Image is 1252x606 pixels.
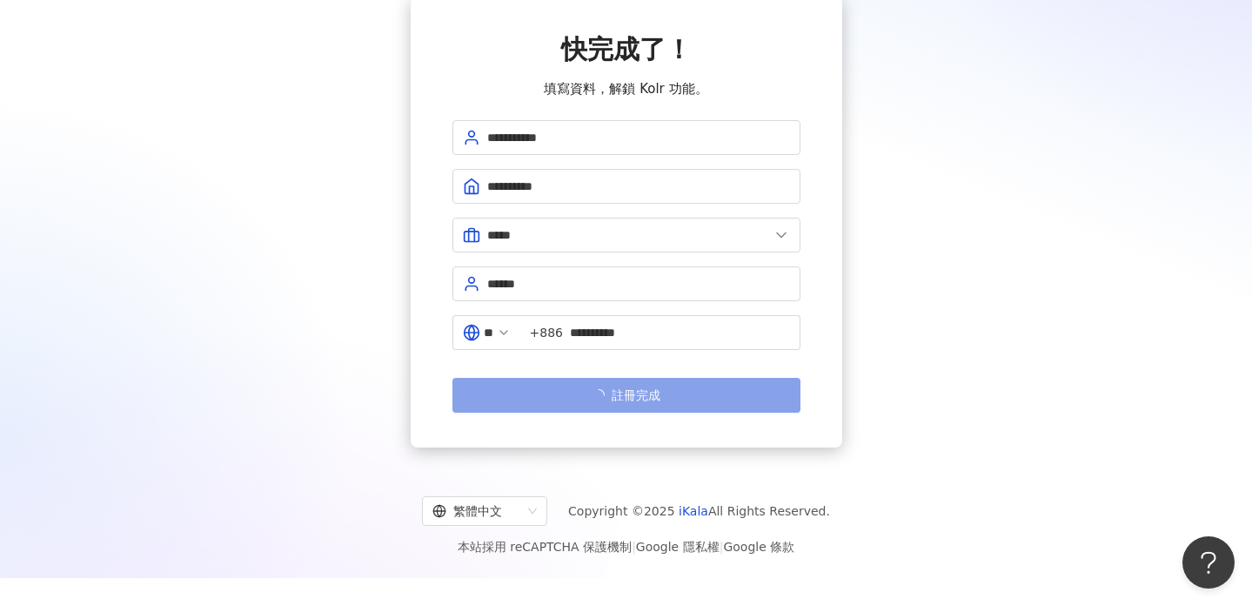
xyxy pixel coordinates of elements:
span: 填寫資料，解鎖 Kolr 功能。 [544,78,707,99]
span: 本站採用 reCAPTCHA 保護機制 [458,536,794,557]
a: Google 條款 [723,540,794,554]
span: Copyright © 2025 All Rights Reserved. [568,501,830,522]
div: 繁體中文 [432,497,521,525]
a: Google 隱私權 [636,540,720,554]
span: | [720,540,724,554]
span: 快完成了！ [561,34,692,64]
button: 註冊完成 [452,378,800,413]
span: 註冊完成 [612,388,660,402]
a: iKala [679,504,708,518]
span: | [632,540,636,554]
span: loading [590,387,606,403]
span: +886 [530,323,563,342]
iframe: Help Scout Beacon - Open [1182,536,1235,589]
